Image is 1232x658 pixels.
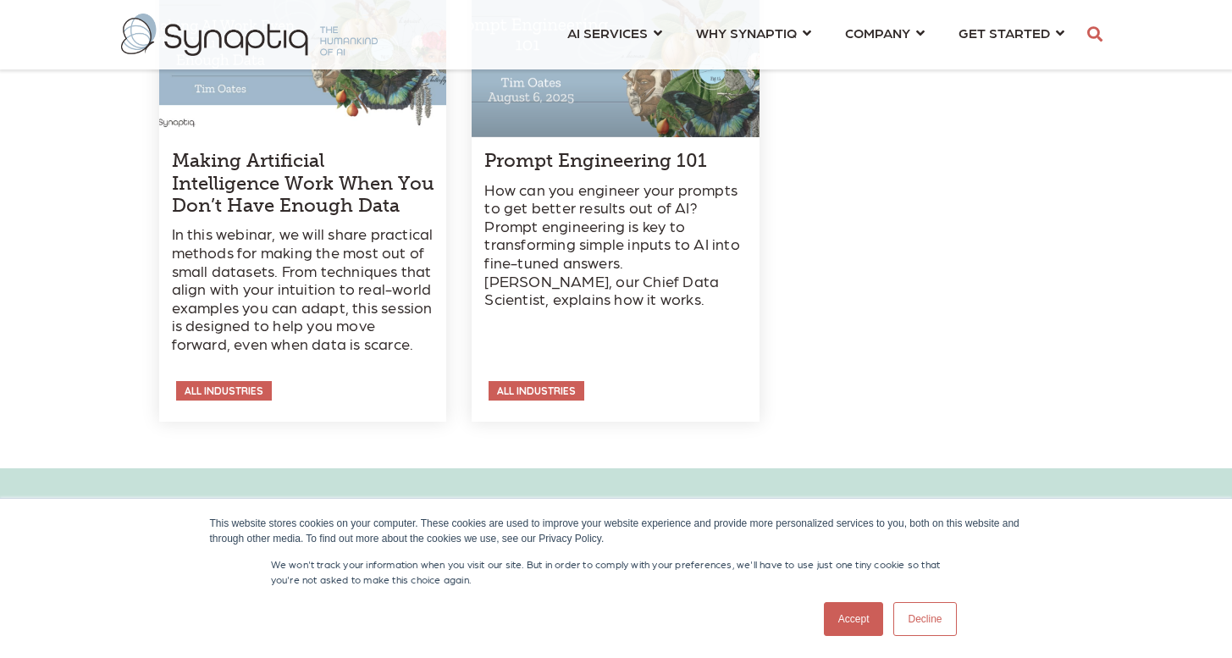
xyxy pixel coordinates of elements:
[959,17,1064,48] a: GET STARTED
[550,4,1081,65] nav: menu
[893,602,956,636] a: Decline
[271,556,962,587] p: We won't track your information when you visit our site. But in order to comply with your prefere...
[121,14,378,56] img: synaptiq logo-2
[845,17,925,48] a: COMPANY
[959,21,1050,44] span: GET STARTED
[567,17,662,48] a: AI SERVICES
[696,21,797,44] span: WHY SYNAPTIQ
[696,17,811,48] a: WHY SYNAPTIQ
[567,21,648,44] span: AI SERVICES
[845,21,910,44] span: COMPANY
[210,516,1023,546] div: This website stores cookies on your computer. These cookies are used to improve your website expe...
[824,602,884,636] a: Accept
